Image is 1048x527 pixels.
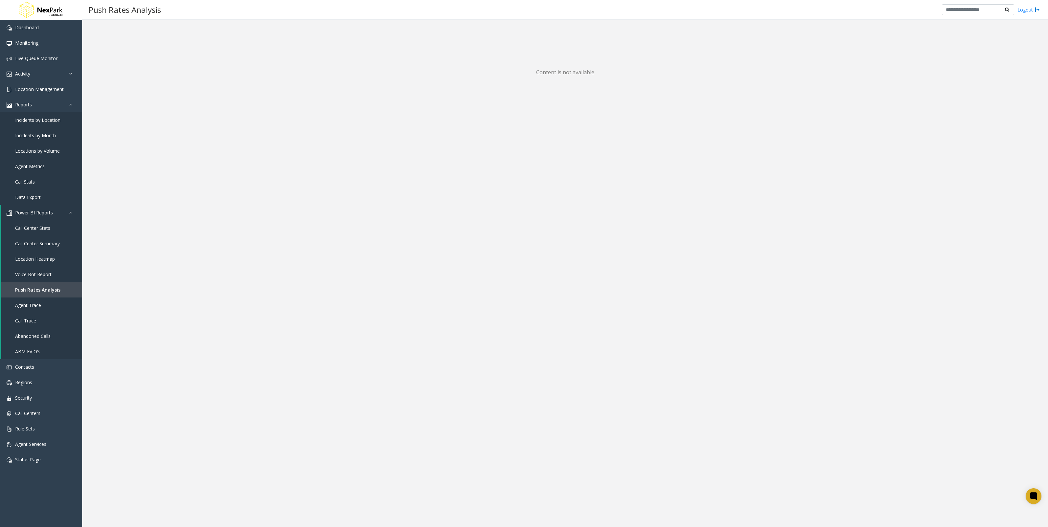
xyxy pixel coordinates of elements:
[1,344,82,359] a: ABM EV OS
[1,282,82,297] a: Push Rates Analysis
[1035,6,1040,13] img: logout
[15,302,41,308] span: Agent Trace
[15,364,34,370] span: Contacts
[7,56,12,61] img: 'icon'
[7,25,12,31] img: 'icon'
[1,236,82,251] a: Call Center Summary
[7,380,12,385] img: 'icon'
[1,297,82,313] a: Agent Trace
[85,2,164,18] h3: Push Rates Analysis
[15,333,51,339] span: Abandoned Calls
[7,365,12,370] img: 'icon'
[15,163,45,169] span: Agent Metrics
[15,179,35,185] span: Call Stats
[7,427,12,432] img: 'icon'
[15,348,40,355] span: ABM EV OS
[15,132,56,139] span: Incidents by Month
[15,456,41,463] span: Status Page
[15,117,60,123] span: Incidents by Location
[15,410,40,416] span: Call Centers
[15,395,32,401] span: Security
[7,87,12,92] img: 'icon'
[7,210,12,216] img: 'icon'
[7,41,12,46] img: 'icon'
[15,55,57,61] span: Live Queue Monitor
[1,205,82,220] a: Power BI Reports
[15,426,35,432] span: Rule Sets
[15,256,55,262] span: Location Heatmap
[15,240,60,247] span: Call Center Summary
[1,251,82,267] a: Location Heatmap
[1,267,82,282] a: Voice Bot Report
[15,101,32,108] span: Reports
[15,225,50,231] span: Call Center Stats
[15,209,53,216] span: Power BI Reports
[7,72,12,77] img: 'icon'
[7,102,12,108] img: 'icon'
[7,442,12,447] img: 'icon'
[15,24,39,31] span: Dashboard
[15,71,30,77] span: Activity
[15,86,64,92] span: Location Management
[1,328,82,344] a: Abandoned Calls
[536,67,594,78] span: Content is not available
[1,220,82,236] a: Call Center Stats
[15,379,32,385] span: Regions
[15,271,52,277] span: Voice Bot Report
[15,194,41,200] span: Data Export
[1017,6,1040,13] a: Logout
[15,318,36,324] span: Call Trace
[15,441,46,447] span: Agent Services
[15,148,60,154] span: Locations by Volume
[7,396,12,401] img: 'icon'
[1,313,82,328] a: Call Trace
[7,457,12,463] img: 'icon'
[7,411,12,416] img: 'icon'
[15,287,60,293] span: Push Rates Analysis
[15,40,38,46] span: Monitoring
